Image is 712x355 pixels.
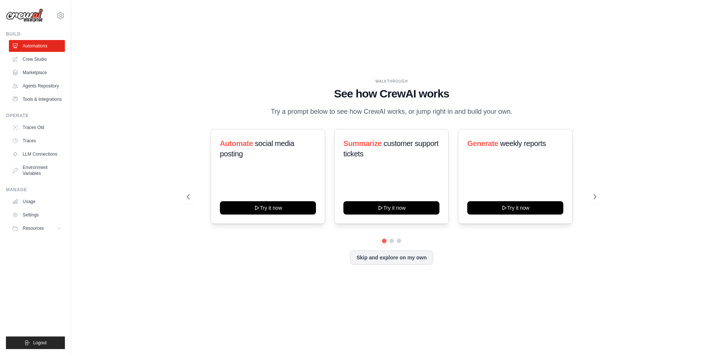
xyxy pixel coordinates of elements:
a: Tools & Integrations [9,93,65,105]
span: social media posting [220,139,294,158]
a: Environment Variables [9,162,65,179]
span: Automate [220,139,253,147]
a: Settings [9,209,65,221]
p: Try a prompt below to see how CrewAI works, or jump right in and build your own. [267,106,516,117]
button: Try it now [343,201,439,215]
span: Summarize [343,139,382,147]
button: Resources [9,222,65,234]
button: Logout [6,336,65,349]
div: Manage [6,187,65,193]
h1: See how CrewAI works [187,87,596,100]
div: WALKTHROUGH [187,79,596,84]
a: Traces Old [9,122,65,133]
a: LLM Connections [9,148,65,160]
a: Automations [9,40,65,52]
button: Try it now [220,201,316,215]
a: Traces [9,135,65,147]
div: Build [6,31,65,37]
img: Logo [6,9,43,23]
a: Agents Repository [9,80,65,92]
button: Skip and explore on my own [350,251,433,265]
a: Usage [9,196,65,208]
span: Resources [23,225,44,231]
span: weekly reports [500,139,545,147]
a: Crew Studio [9,53,65,65]
span: Logout [33,340,47,346]
a: Marketplace [9,67,65,79]
div: Operate [6,113,65,119]
button: Try it now [467,201,563,215]
span: customer support tickets [343,139,438,158]
span: Generate [467,139,498,147]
